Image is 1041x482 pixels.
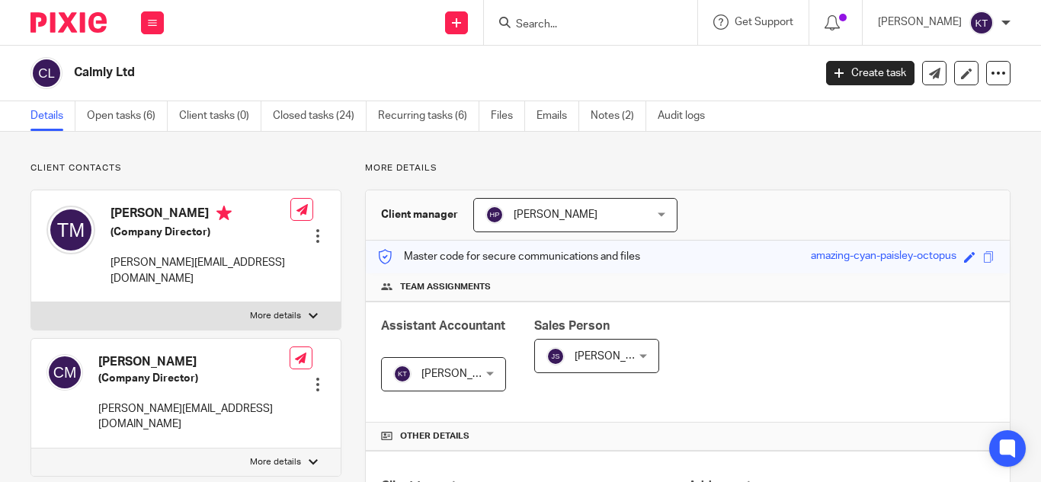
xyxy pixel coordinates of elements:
[811,248,956,266] div: amazing-cyan-paisley-octopus
[250,456,301,468] p: More details
[30,101,75,131] a: Details
[658,101,716,131] a: Audit logs
[393,365,412,383] img: svg%3E
[591,101,646,131] a: Notes (2)
[400,281,491,293] span: Team assignments
[400,430,469,442] span: Other details
[30,12,107,33] img: Pixie
[381,320,505,332] span: Assistant Accountant
[377,249,640,264] p: Master code for secure communications and files
[365,162,1011,174] p: More details
[30,57,62,89] img: svg%3E
[514,209,597,220] span: [PERSON_NAME]
[969,11,994,35] img: svg%3E
[87,101,168,131] a: Open tasks (6)
[46,354,83,391] img: svg%3E
[534,320,610,332] span: Sales Person
[421,369,505,379] span: [PERSON_NAME]
[878,14,962,30] p: [PERSON_NAME]
[826,61,914,85] a: Create task
[74,65,658,81] h2: Calmly Ltd
[111,206,290,225] h4: [PERSON_NAME]
[98,354,290,370] h4: [PERSON_NAME]
[575,351,658,362] span: [PERSON_NAME]
[98,401,290,433] p: [PERSON_NAME][EMAIL_ADDRESS][DOMAIN_NAME]
[273,101,367,131] a: Closed tasks (24)
[381,207,458,222] h3: Client manager
[485,206,504,224] img: svg%3E
[537,101,579,131] a: Emails
[514,18,652,32] input: Search
[98,371,290,386] h5: (Company Director)
[46,206,95,254] img: svg%3E
[250,310,301,322] p: More details
[30,162,341,174] p: Client contacts
[179,101,261,131] a: Client tasks (0)
[111,255,290,286] p: [PERSON_NAME][EMAIL_ADDRESS][DOMAIN_NAME]
[378,101,479,131] a: Recurring tasks (6)
[546,347,565,365] img: svg%3E
[491,101,525,131] a: Files
[111,225,290,240] h5: (Company Director)
[216,206,232,221] i: Primary
[735,17,793,27] span: Get Support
